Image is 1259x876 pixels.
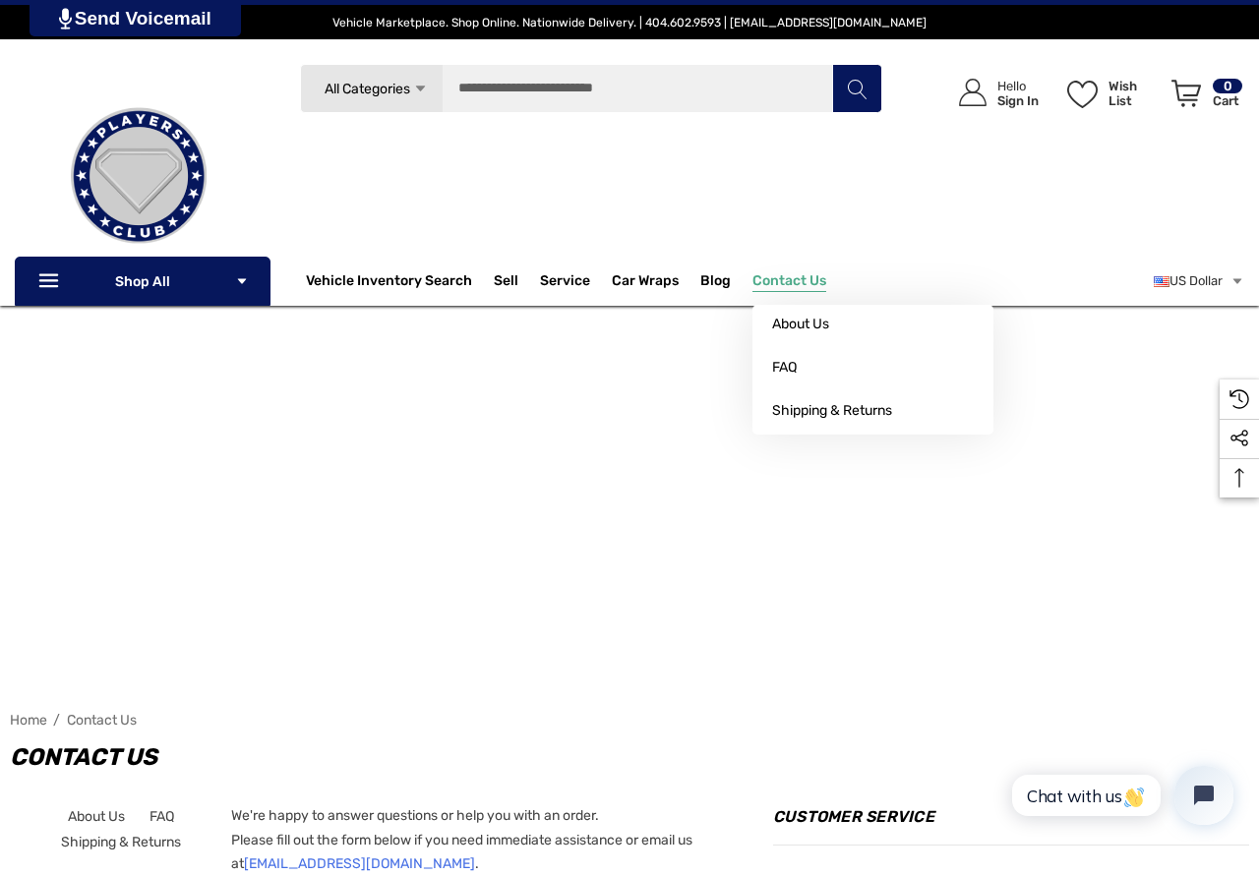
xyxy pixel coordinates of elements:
[10,712,47,729] a: Home
[15,257,270,306] p: Shop All
[413,82,428,96] svg: Icon Arrow Down
[772,316,829,333] span: About Us
[1154,262,1244,301] a: USD
[990,749,1250,842] iframe: Tidio Chat
[997,93,1039,108] p: Sign In
[612,262,700,301] a: Car Wraps
[494,262,540,301] a: Sell
[936,59,1049,127] a: Sign in
[612,272,679,294] span: Car Wraps
[773,804,1249,846] h4: Customer Service
[772,359,797,377] span: FAQ
[959,79,987,106] svg: Icon User Account
[1220,468,1259,488] svg: Top
[997,79,1039,93] p: Hello
[150,804,174,830] a: FAQ
[10,737,1249,777] h1: Contact Us
[1163,59,1244,136] a: Cart with 0 items
[40,78,237,274] img: Players Club | Cars For Sale
[1058,59,1163,127] a: Wish List Wish List
[1213,79,1242,93] p: 0
[61,834,181,850] span: Shipping & Returns
[61,830,181,855] a: Shipping & Returns
[1229,389,1249,409] svg: Recently Viewed
[59,8,72,29] img: PjwhLS0gR2VuZXJhdG9yOiBHcmF2aXQuaW8gLS0+PHN2ZyB4bWxucz0iaHR0cDovL3d3dy53My5vcmcvMjAwMC9zdmciIHhtb...
[1109,79,1161,108] p: Wish List
[832,64,881,113] button: Search
[68,808,125,825] span: About Us
[494,272,518,294] span: Sell
[752,272,826,294] a: Contact Us
[150,808,174,825] span: FAQ
[1171,80,1201,107] svg: Review Your Cart
[244,855,475,872] a: [EMAIL_ADDRESS][DOMAIN_NAME]
[1067,81,1098,108] svg: Wish List
[772,402,892,420] span: Shipping & Returns
[68,804,125,830] a: About Us
[325,81,410,97] span: All Categories
[1213,93,1242,108] p: Cart
[67,712,137,729] a: Contact Us
[332,16,927,29] span: Vehicle Marketplace. Shop Online. Nationwide Delivery. | 404.602.9593 | [EMAIL_ADDRESS][DOMAIN_NAME]
[540,272,590,294] a: Service
[306,272,472,294] a: Vehicle Inventory Search
[1229,429,1249,448] svg: Social Media
[10,703,1249,737] nav: Breadcrumb
[300,64,443,113] a: All Categories Icon Arrow Down Icon Arrow Up
[700,272,731,294] a: Blog
[235,274,249,288] svg: Icon Arrow Down
[36,270,66,293] svg: Icon Line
